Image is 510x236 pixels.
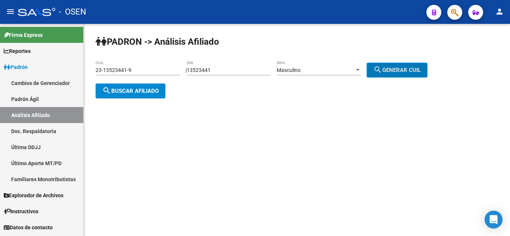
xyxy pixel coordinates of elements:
[495,7,504,16] mat-icon: person
[367,63,427,78] button: Generar CUIL
[4,63,28,71] span: Padrón
[102,86,111,95] mat-icon: search
[373,67,421,73] span: Generar CUIL
[4,47,31,55] span: Reportes
[96,37,219,47] strong: PADRON -> Análisis Afiliado
[59,4,86,20] span: - OSEN
[277,67,301,73] span: Masculino
[4,223,53,232] span: Datos de contacto
[4,31,43,39] span: Firma Express
[4,207,38,215] span: Instructivos
[4,191,63,199] span: Explorador de Archivos
[102,88,159,94] span: Buscar afiliado
[6,7,15,16] mat-icon: menu
[186,67,433,73] div: |
[373,65,382,74] mat-icon: search
[96,84,165,98] button: Buscar afiliado
[485,211,503,229] div: Open Intercom Messenger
